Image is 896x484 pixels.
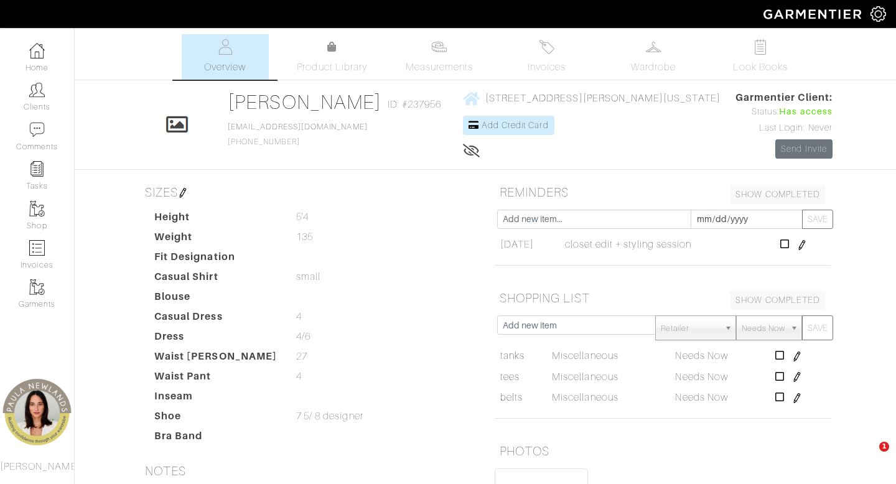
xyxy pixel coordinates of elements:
span: closet edit + styling session [565,237,691,252]
img: pen-cf24a1663064a2ec1b9c1bd2387e9de7a2fa800b781884d57f21acf72779bad2.png [792,393,802,403]
dt: Dress [145,329,287,349]
h5: SHOPPING LIST [495,286,831,310]
span: Needs Now [742,316,785,341]
button: SAVE [802,315,833,340]
span: Miscellaneous [552,392,618,403]
h5: NOTES [140,458,476,483]
span: Product Library [297,60,367,75]
img: gear-icon-white-bd11855cb880d31180b6d7d6211b90ccbf57a29d726f0c71d8c61bd08dd39cc2.png [870,6,886,22]
input: Add new item... [497,210,691,229]
span: ID: #237956 [388,97,442,112]
img: garmentier-logo-header-white-b43fb05a5012e4ada735d5af1a66efaba907eab6374d6393d1fbf88cb4ef424d.png [757,3,870,25]
span: [DATE] [500,237,534,252]
img: orders-27d20c2124de7fd6de4e0e44c1d41de31381a507db9b33961299e4e07d508b8c.svg [539,39,554,55]
span: [PHONE_NUMBER] [228,123,367,146]
span: small [296,269,320,284]
a: SHOW COMPLETED [730,291,826,310]
dt: Casual Shirt [145,269,287,289]
span: Miscellaneous [552,371,618,383]
a: Product Library [289,40,376,75]
a: Add Credit Card [463,116,554,135]
a: Send Invite [775,139,833,159]
span: 4 [296,369,302,384]
input: Add new item [497,315,656,335]
dt: Shoe [145,409,287,429]
img: reminder-icon-8004d30b9f0a5d33ae49ab947aed9ed385cf756f9e5892f1edd6e32f2345188e.png [29,161,45,177]
img: todo-9ac3debb85659649dc8f770b8b6100bb5dab4b48dedcbae339e5042a72dfd3cc.svg [753,39,768,55]
span: Has access [779,105,833,119]
img: pen-cf24a1663064a2ec1b9c1bd2387e9de7a2fa800b781884d57f21acf72779bad2.png [792,351,802,361]
a: belts [500,390,523,405]
div: Status: [735,105,833,119]
span: Look Books [733,60,788,75]
a: [EMAIL_ADDRESS][DOMAIN_NAME] [228,123,367,131]
h5: SIZES [140,180,476,205]
span: Garmentier Client: [735,90,833,105]
span: Needs Now [675,392,727,403]
span: [STREET_ADDRESS][PERSON_NAME][US_STATE] [485,93,721,104]
a: [STREET_ADDRESS][PERSON_NAME][US_STATE] [463,92,721,103]
a: tees [500,370,520,384]
span: Overview [204,60,246,75]
div: Last Login: Never [735,121,833,135]
span: Miscellaneous [552,350,618,361]
a: Wardrobe [610,34,697,80]
img: dashboard-icon-dbcd8f5a0b271acd01030246c82b418ddd0df26cd7fceb0bd07c9910d44c42f6.png [29,43,45,58]
dt: Casual Dress [145,309,287,329]
span: Measurements [406,60,474,75]
span: 27 [296,349,307,364]
iframe: Intercom live chat [854,442,884,472]
span: Wardrobe [631,60,676,75]
img: comment-icon-a0a6a9ef722e966f86d9cbdc48e553b5cf19dbc54f86b18d962a5391bc8f6eb6.png [29,122,45,137]
button: SAVE [802,210,833,229]
img: pen-cf24a1663064a2ec1b9c1bd2387e9de7a2fa800b781884d57f21acf72779bad2.png [792,372,802,382]
dt: Waist Pant [145,369,287,389]
dt: Bra Band [145,429,287,449]
span: Add Credit Card [482,120,549,130]
img: measurements-466bbee1fd09ba9460f595b01e5d73f9e2bff037440d3c8f018324cb6cdf7a4a.svg [431,39,447,55]
img: pen-cf24a1663064a2ec1b9c1bd2387e9de7a2fa800b781884d57f21acf72779bad2.png [797,240,807,250]
a: Look Books [717,34,804,80]
span: 1 [879,442,889,452]
img: orders-icon-0abe47150d42831381b5fb84f609e132dff9fe21cb692f30cb5eec754e2cba89.png [29,240,45,256]
a: [PERSON_NAME] [228,91,381,113]
span: 135 [296,230,313,244]
span: 4 [296,309,302,324]
img: pen-cf24a1663064a2ec1b9c1bd2387e9de7a2fa800b781884d57f21acf72779bad2.png [178,188,188,198]
img: garments-icon-b7da505a4dc4fd61783c78ac3ca0ef83fa9d6f193b1c9dc38574b1d14d53ca28.png [29,279,45,295]
a: tanks [500,348,525,363]
span: 7.5/ 8 designer [296,409,363,424]
img: basicinfo-40fd8af6dae0f16599ec9e87c0ef1c0a1fdea2edbe929e3d69a839185d80c458.svg [217,39,233,55]
a: Overview [182,34,269,80]
span: Needs Now [675,371,727,383]
img: garments-icon-b7da505a4dc4fd61783c78ac3ca0ef83fa9d6f193b1c9dc38574b1d14d53ca28.png [29,201,45,216]
span: 4/6 [296,329,310,344]
h5: REMINDERS [495,180,831,205]
a: SHOW COMPLETED [730,185,826,204]
a: Invoices [503,34,590,80]
a: Measurements [396,34,483,80]
dt: Height [145,210,287,230]
span: Needs Now [675,350,727,361]
h5: PHOTOS [495,439,831,463]
dt: Waist [PERSON_NAME] [145,349,287,369]
dt: Fit Designation [145,249,287,269]
span: 5'4 [296,210,309,225]
img: wardrobe-487a4870c1b7c33e795ec22d11cfc2ed9d08956e64fb3008fe2437562e282088.svg [646,39,661,55]
dt: Inseam [145,389,287,409]
span: Retailer [661,316,719,341]
img: clients-icon-6bae9207a08558b7cb47a8932f037763ab4055f8c8b6bfacd5dc20c3e0201464.png [29,82,45,98]
dt: Blouse [145,289,287,309]
dt: Weight [145,230,287,249]
span: Invoices [528,60,566,75]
